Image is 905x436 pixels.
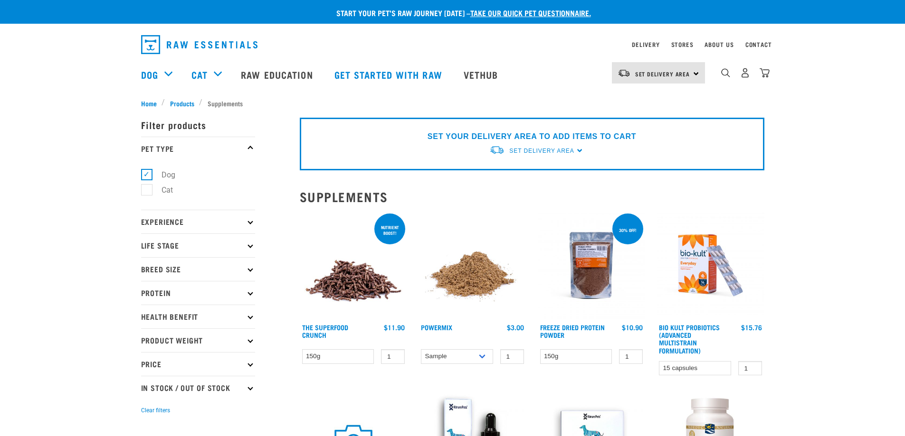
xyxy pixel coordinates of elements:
[141,305,255,328] p: Health Benefit
[489,145,505,155] img: van-moving.png
[141,328,255,352] p: Product Weight
[141,352,255,376] p: Price
[618,69,630,77] img: van-moving.png
[619,349,643,364] input: 1
[671,43,694,46] a: Stores
[141,210,255,233] p: Experience
[428,131,636,142] p: SET YOUR DELIVERY AREA TO ADD ITEMS TO CART
[500,349,524,364] input: 1
[632,43,659,46] a: Delivery
[141,98,162,108] a: Home
[374,220,405,240] div: nutrient boost!
[300,189,764,204] h2: Supplements
[622,324,643,331] div: $10.90
[507,324,524,331] div: $3.00
[540,325,605,336] a: Freeze Dried Protein Powder
[141,233,255,257] p: Life Stage
[141,113,255,137] p: Filter products
[721,68,730,77] img: home-icon-1@2x.png
[745,43,772,46] a: Contact
[141,281,255,305] p: Protein
[165,98,199,108] a: Products
[381,349,405,364] input: 1
[170,98,194,108] span: Products
[615,223,641,237] div: 30% off!
[141,67,158,82] a: Dog
[421,325,452,329] a: Powermix
[141,35,257,54] img: Raw Essentials Logo
[509,148,574,154] span: Set Delivery Area
[741,324,762,331] div: $15.76
[325,56,454,93] a: Get started with Raw
[146,184,177,196] label: Cat
[760,68,770,78] img: home-icon@2x.png
[659,325,720,352] a: Bio Kult Probiotics (Advanced Multistrain Formulation)
[470,10,591,15] a: take our quick pet questionnaire.
[419,212,526,319] img: Pile Of PowerMix For Pets
[141,98,764,108] nav: breadcrumbs
[300,212,408,319] img: 1311 Superfood Crunch 01
[635,72,690,75] span: Set Delivery Area
[657,212,764,319] img: 2023 AUG RE Product1724
[705,43,734,46] a: About Us
[141,137,255,160] p: Pet Type
[454,56,510,93] a: Vethub
[231,56,324,93] a: Raw Education
[133,31,772,58] nav: dropdown navigation
[141,98,157,108] span: Home
[191,67,208,82] a: Cat
[302,325,348,336] a: The Superfood Crunch
[146,169,179,181] label: Dog
[141,376,255,399] p: In Stock / Out Of Stock
[141,406,170,415] button: Clear filters
[740,68,750,78] img: user.png
[384,324,405,331] div: $11.90
[141,257,255,281] p: Breed Size
[738,361,762,376] input: 1
[538,212,646,319] img: FD Protein Powder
